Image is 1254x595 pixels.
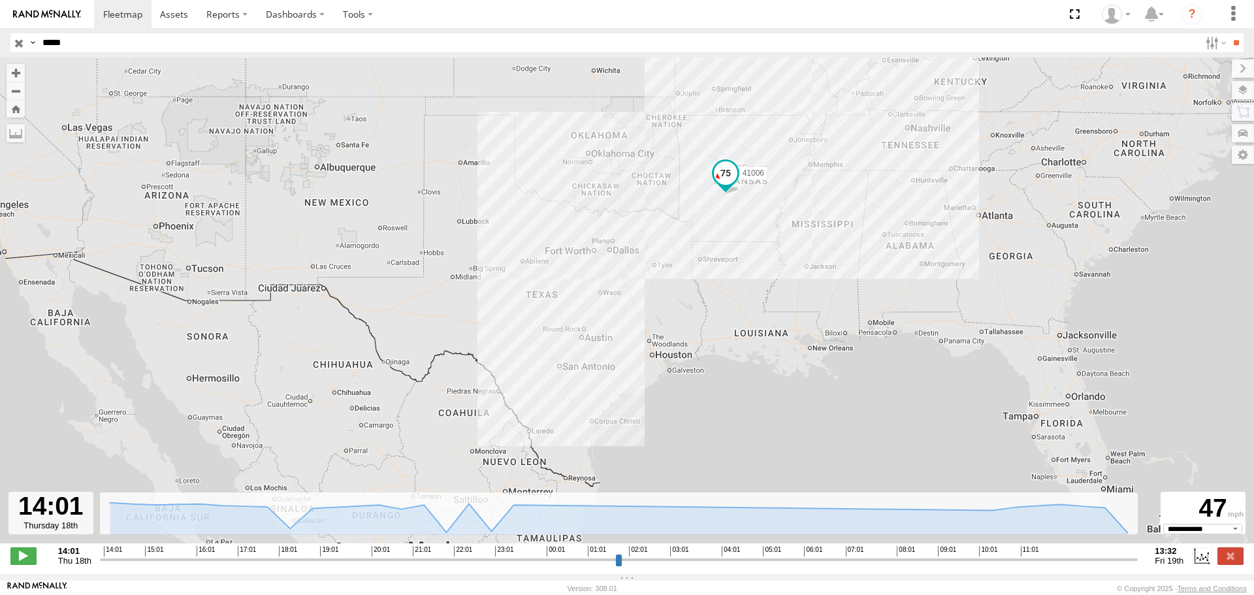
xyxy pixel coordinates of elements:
[1163,494,1244,524] div: 47
[58,556,91,566] span: Thu 18th Sep 2025
[1200,33,1229,52] label: Search Filter Options
[7,82,25,100] button: Zoom out
[372,546,390,556] span: 20:01
[1117,585,1247,592] div: © Copyright 2025 -
[897,546,915,556] span: 08:01
[197,546,215,556] span: 16:01
[1155,556,1183,566] span: Fri 19th Sep 2025
[722,546,740,556] span: 04:01
[454,546,472,556] span: 22:01
[145,546,163,556] span: 15:01
[568,585,617,592] div: Version: 308.01
[1182,4,1202,25] i: ?
[7,124,25,142] label: Measure
[629,546,647,556] span: 02:01
[1097,5,1135,24] div: Caseta Laredo TX
[10,547,37,564] label: Play/Stop
[7,582,67,595] a: Visit our Website
[7,64,25,82] button: Zoom in
[413,546,431,556] span: 21:01
[763,546,781,556] span: 05:01
[804,546,822,556] span: 06:01
[495,546,513,556] span: 23:01
[7,100,25,118] button: Zoom Home
[979,546,997,556] span: 10:01
[743,169,764,178] span: 41006
[846,546,864,556] span: 07:01
[320,546,338,556] span: 19:01
[58,546,91,556] strong: 14:01
[1021,546,1039,556] span: 11:01
[670,546,688,556] span: 03:01
[938,546,956,556] span: 09:01
[104,546,122,556] span: 14:01
[13,10,81,19] img: rand-logo.svg
[279,546,297,556] span: 18:01
[547,546,565,556] span: 00:01
[238,546,256,556] span: 17:01
[1178,585,1247,592] a: Terms and Conditions
[27,33,38,52] label: Search Query
[588,546,606,556] span: 01:01
[1155,546,1183,556] strong: 13:32
[1217,547,1244,564] label: Close
[1232,146,1254,164] label: Map Settings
